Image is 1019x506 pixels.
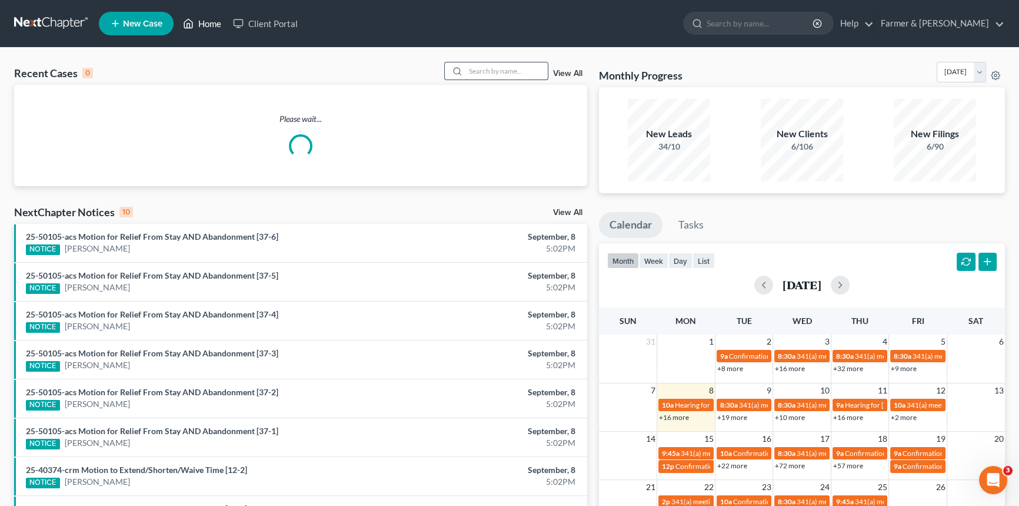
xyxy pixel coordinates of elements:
div: 6/106 [761,141,843,153]
div: 5:02PM [400,359,575,371]
div: NOTICE [26,322,60,333]
a: 25-50105-acs Motion for Relief From Stay AND Abandonment [37-1] [26,426,278,436]
span: Mon [675,316,696,326]
div: September, 8 [400,270,575,282]
a: +2 more [891,413,917,422]
div: NOTICE [26,439,60,449]
div: September, 8 [400,386,575,398]
span: 21 [645,480,657,494]
a: +10 more [775,413,805,422]
span: 20 [993,432,1005,446]
span: 3 [824,335,831,349]
a: [PERSON_NAME] [65,243,130,254]
span: 341(a) meeting for [PERSON_NAME] [855,352,968,361]
span: 8 [708,383,715,398]
div: September, 8 [400,464,575,476]
a: Farmer & [PERSON_NAME] [875,13,1004,34]
span: 341(a) meeting for [PERSON_NAME] & [PERSON_NAME] [797,449,973,458]
span: 9a [836,449,844,458]
span: Thu [851,316,868,326]
span: 14 [645,432,657,446]
span: Wed [792,316,811,326]
span: 9a [836,401,844,409]
span: 15 [703,432,715,446]
a: [PERSON_NAME] [65,398,130,410]
h3: Monthly Progress [599,68,682,82]
div: 6/90 [894,141,976,153]
a: 25-50105-acs Motion for Relief From Stay AND Abandonment [37-4] [26,309,278,319]
div: 5:02PM [400,476,575,488]
span: 341(a) meeting for [PERSON_NAME] [681,449,794,458]
span: 10a [662,401,674,409]
span: 341(a) meeting for [PERSON_NAME] & [PERSON_NAME] [739,401,915,409]
div: September, 8 [400,348,575,359]
span: 26 [935,480,947,494]
span: 23 [761,480,772,494]
span: 10a [720,449,732,458]
a: +16 more [659,413,689,422]
span: 341(a) meeting for [PERSON_NAME] [797,401,910,409]
div: New Leads [628,127,710,141]
span: 1 [708,335,715,349]
div: September, 8 [400,231,575,243]
a: [PERSON_NAME] [65,437,130,449]
span: 341(a) meeting for [PERSON_NAME] [797,352,910,361]
span: 11 [877,383,888,398]
span: 9a [894,449,901,458]
span: 9a [894,462,901,471]
a: +72 more [775,461,805,470]
div: NOTICE [26,283,60,294]
div: NextChapter Notices [14,205,133,219]
span: 341(a) meeting for [PERSON_NAME] [797,497,910,506]
span: Tue [736,316,751,326]
span: 8:30a [894,352,911,361]
span: 10a [720,497,732,506]
button: month [607,253,639,269]
span: Sat [968,316,983,326]
span: 17 [819,432,831,446]
a: 25-50105-acs Motion for Relief From Stay AND Abandonment [37-6] [26,231,278,242]
div: 5:02PM [400,398,575,410]
button: week [639,253,668,269]
span: 3 [1003,466,1013,475]
a: Help [834,13,874,34]
a: 25-50105-acs Motion for Relief From Stay AND Abandonment [37-3] [26,348,278,358]
span: 8:30a [720,401,738,409]
span: 9:45a [836,497,854,506]
span: 7 [650,383,657,398]
a: +57 more [833,461,863,470]
span: 22 [703,480,715,494]
span: Hearing for [PERSON_NAME] & [PERSON_NAME] [675,401,829,409]
a: Tasks [668,212,714,238]
span: 8:30a [778,449,795,458]
span: Sun [620,316,637,326]
a: +16 more [775,364,805,373]
span: Fri [912,316,924,326]
button: list [692,253,715,269]
h2: [DATE] [782,279,821,291]
span: 4 [881,335,888,349]
span: 2p [662,497,670,506]
a: 25-50105-acs Motion for Relief From Stay AND Abandonment [37-2] [26,387,278,397]
span: 8:30a [778,352,795,361]
span: 5 [940,335,947,349]
span: Confirmation hearing for [PERSON_NAME] [729,352,863,361]
span: Confirmation hearing for [PERSON_NAME] [733,449,867,458]
a: +32 more [833,364,863,373]
a: +9 more [891,364,917,373]
span: 9a [720,352,728,361]
div: New Filings [894,127,976,141]
span: 10 [819,383,831,398]
span: 16 [761,432,772,446]
span: Confirmation hearing for [PERSON_NAME] [733,497,867,506]
a: [PERSON_NAME] [65,476,130,488]
button: day [668,253,692,269]
p: Please wait... [14,113,587,125]
iframe: Intercom live chat [979,466,1007,494]
span: New Case [123,19,162,28]
div: NOTICE [26,478,60,488]
span: 8:30a [778,497,795,506]
span: Hearing for [PERSON_NAME] [845,401,937,409]
span: 9:45a [662,449,680,458]
div: 5:02PM [400,437,575,449]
